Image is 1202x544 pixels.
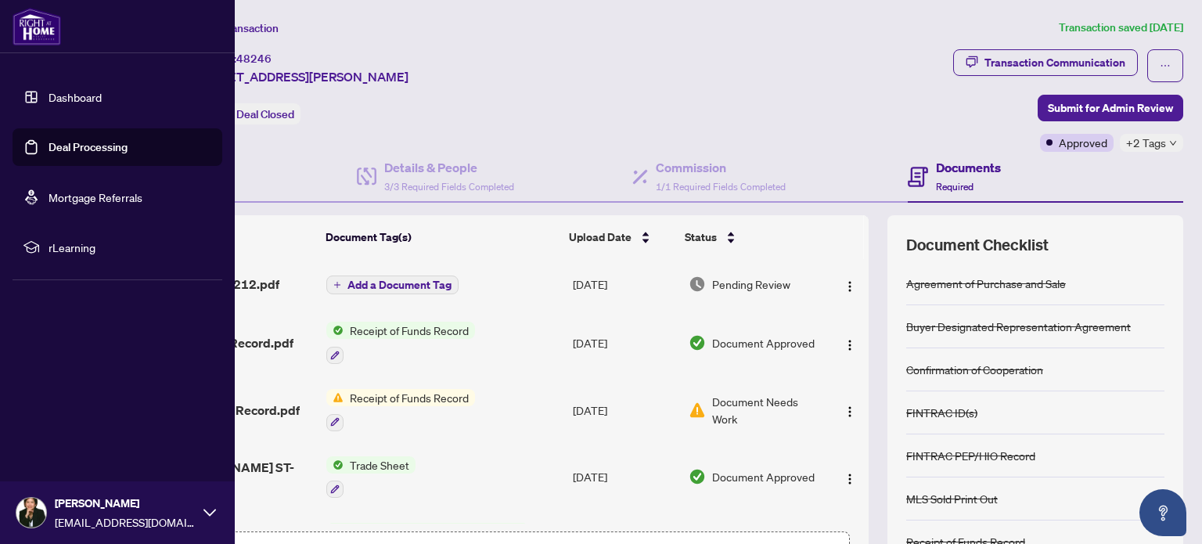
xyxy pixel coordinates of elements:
h4: Commission [656,158,786,177]
button: Logo [837,272,862,297]
button: Status IconReceipt of Funds Record [326,389,475,431]
span: Pending Review [712,276,790,293]
h4: Documents [936,158,1001,177]
span: View Transaction [195,21,279,35]
img: Status Icon [326,389,344,406]
th: Status [678,215,822,259]
div: Transaction Communication [984,50,1125,75]
span: [PERSON_NAME] [55,495,196,512]
img: Logo [844,405,856,418]
button: Open asap [1139,489,1186,536]
span: Approved [1059,134,1107,151]
span: Document Needs Work [712,393,821,427]
button: Logo [837,464,862,489]
div: FINTRAC PEP/HIO Record [906,447,1035,464]
span: Commission Statement Sent to Listing Brokerage [344,523,529,540]
button: Submit for Admin Review [1038,95,1183,121]
td: [DATE] [567,259,682,309]
img: Profile Icon [16,498,46,528]
span: ellipsis [1160,60,1171,71]
img: Document Status [689,402,706,419]
div: Buyer Designated Representation Agreement [906,318,1131,335]
div: MLS Sold Print Out [906,490,998,507]
span: 1/1 Required Fields Completed [656,181,786,193]
div: Agreement of Purchase and Sale [906,275,1066,292]
button: Logo [837,330,862,355]
article: Transaction saved [DATE] [1059,19,1183,37]
span: Required [936,181,973,193]
span: +2 Tags [1126,134,1166,152]
button: Status IconTrade Sheet [326,456,416,499]
span: Receipt of Funds Record [344,322,475,339]
button: Logo [837,398,862,423]
span: rLearning [49,239,211,256]
div: Status: [194,103,300,124]
h4: Details & People [384,158,514,177]
img: Document Status [689,276,706,293]
span: plus [333,281,341,289]
img: Status Icon [326,523,344,540]
td: [DATE] [567,309,682,376]
span: 3/3 Required Fields Completed [384,181,514,193]
td: [DATE] [567,376,682,444]
a: Deal Processing [49,140,128,154]
img: Logo [844,339,856,351]
span: [STREET_ADDRESS][PERSON_NAME] [194,67,408,86]
span: Status [685,229,717,246]
span: Deal Closed [236,107,294,121]
button: Transaction Communication [953,49,1138,76]
a: Mortgage Referrals [49,190,142,204]
img: logo [13,8,61,45]
button: Status IconReceipt of Funds Record [326,322,475,364]
img: Status Icon [326,322,344,339]
th: Upload Date [563,215,678,259]
span: Add a Document Tag [347,279,452,290]
span: Document Approved [712,468,815,485]
span: down [1169,139,1177,147]
span: Receipt of Funds Record [344,389,475,406]
img: Status Icon [326,456,344,474]
img: Document Status [689,468,706,485]
th: Document Tag(s) [319,215,563,259]
td: [DATE] [567,444,682,511]
span: Upload Date [569,229,632,246]
img: Logo [844,280,856,293]
span: Submit for Admin Review [1048,95,1173,121]
img: Document Status [689,334,706,351]
div: Confirmation of Cooperation [906,361,1043,378]
span: Trade Sheet [344,456,416,474]
span: 48246 [236,52,272,66]
button: Add a Document Tag [326,275,459,295]
button: Add a Document Tag [326,276,459,294]
span: Document Checklist [906,234,1049,256]
a: Dashboard [49,90,102,104]
div: FINTRAC ID(s) [906,404,977,421]
span: Document Approved [712,334,815,351]
span: [EMAIL_ADDRESS][DOMAIN_NAME] [55,513,196,531]
img: Logo [844,473,856,485]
